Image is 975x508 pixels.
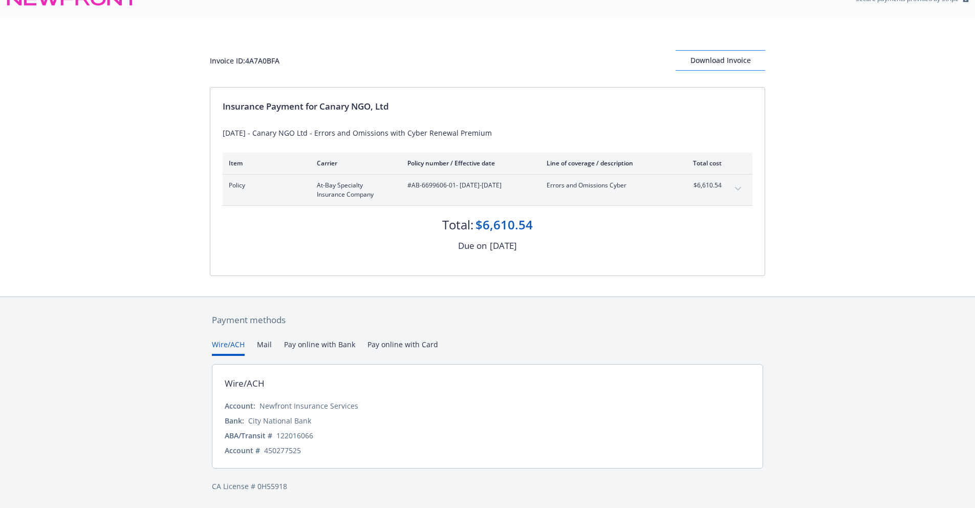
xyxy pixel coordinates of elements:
div: [DATE] - Canary NGO Ltd - Errors and Omissions with Cyber Renewal Premium [223,128,752,138]
div: 450277525 [264,445,301,456]
button: Pay online with Card [367,339,438,356]
div: Policy number / Effective date [407,159,530,167]
div: Invoice ID: 4A7A0BFA [210,55,279,66]
div: Payment methods [212,313,763,327]
div: Line of coverage / description [547,159,667,167]
div: [DATE] [490,239,517,252]
div: $6,610.54 [475,216,533,234]
span: #AB-6699606-01 - [DATE]-[DATE] [407,181,530,190]
div: Wire/ACH [225,377,265,390]
button: expand content [730,181,746,197]
button: Wire/ACH [212,339,245,356]
div: ABA/Transit # [225,430,272,441]
span: At-Bay Specialty Insurance Company [317,181,391,199]
div: Due on [458,239,487,252]
div: City National Bank [248,415,311,426]
div: Item [229,159,300,167]
div: Account # [225,445,260,456]
div: Insurance Payment for Canary NGO, Ltd [223,100,752,113]
div: PolicyAt-Bay Specialty Insurance Company#AB-6699606-01- [DATE]-[DATE]Errors and Omissions Cyber$6... [223,175,752,205]
span: Policy [229,181,300,190]
div: CA License # 0H55918 [212,481,763,492]
div: Total: [442,216,473,234]
div: Newfront Insurance Services [259,400,358,411]
div: Carrier [317,159,391,167]
div: Download Invoice [676,51,765,70]
div: Total cost [683,159,722,167]
span: Errors and Omissions Cyber [547,181,667,190]
button: Pay online with Bank [284,339,355,356]
div: 122016066 [276,430,313,441]
button: Download Invoice [676,50,765,71]
div: Account: [225,400,255,411]
div: Bank: [225,415,244,426]
span: $6,610.54 [683,181,722,190]
button: Mail [257,339,272,356]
